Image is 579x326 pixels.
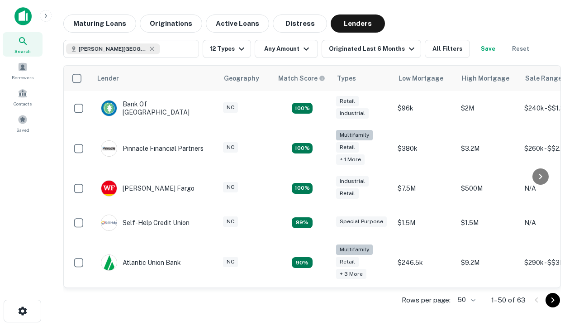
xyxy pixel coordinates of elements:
[224,73,259,84] div: Geography
[292,183,313,194] div: Matching Properties: 14, hasApolloMatch: undefined
[336,257,359,267] div: Retail
[456,66,520,91] th: High Mortgage
[292,143,313,154] div: Matching Properties: 20, hasApolloMatch: undefined
[255,40,318,58] button: Any Amount
[393,125,456,171] td: $380k
[223,142,238,153] div: NC
[336,188,359,199] div: Retail
[97,73,119,84] div: Lender
[278,73,325,83] div: Capitalize uses an advanced AI algorithm to match your search with the best lender. The match sco...
[462,73,509,84] div: High Mortgage
[393,206,456,240] td: $1.5M
[474,40,503,58] button: Save your search to get updates of matches that match your search criteria.
[3,85,43,109] a: Contacts
[393,91,456,125] td: $96k
[456,171,520,206] td: $500M
[273,14,327,33] button: Distress
[223,102,238,113] div: NC
[456,125,520,171] td: $3.2M
[140,14,202,33] button: Originations
[525,73,562,84] div: Sale Range
[337,73,356,84] div: Types
[206,14,269,33] button: Active Loans
[14,100,32,107] span: Contacts
[336,154,365,165] div: + 1 more
[101,215,190,231] div: Self-help Credit Union
[101,181,117,196] img: picture
[336,130,373,140] div: Multifamily
[101,254,181,271] div: Atlantic Union Bank
[393,171,456,206] td: $7.5M
[292,217,313,228] div: Matching Properties: 11, hasApolloMatch: undefined
[3,32,43,57] a: Search
[393,66,456,91] th: Low Mortgage
[79,45,147,53] span: [PERSON_NAME][GEOGRAPHIC_DATA], [GEOGRAPHIC_DATA]
[12,74,33,81] span: Borrowers
[399,73,443,84] div: Low Mortgage
[101,140,204,157] div: Pinnacle Financial Partners
[101,255,117,270] img: picture
[336,96,359,106] div: Retail
[92,66,218,91] th: Lender
[329,43,417,54] div: Originated Last 6 Months
[336,216,387,227] div: Special Purpose
[506,40,535,58] button: Reset
[336,269,366,279] div: + 3 more
[101,215,117,230] img: picture
[331,14,385,33] button: Lenders
[223,257,238,267] div: NC
[336,142,359,153] div: Retail
[454,293,477,307] div: 50
[456,240,520,286] td: $9.2M
[456,91,520,125] td: $2M
[101,141,117,156] img: picture
[16,126,29,134] span: Saved
[546,293,560,307] button: Go to next page
[336,244,373,255] div: Multifamily
[223,216,238,227] div: NC
[223,182,238,192] div: NC
[14,48,31,55] span: Search
[332,66,393,91] th: Types
[101,101,117,116] img: picture
[292,103,313,114] div: Matching Properties: 15, hasApolloMatch: undefined
[425,40,470,58] button: All Filters
[292,257,313,268] div: Matching Properties: 10, hasApolloMatch: undefined
[322,40,421,58] button: Originated Last 6 Months
[456,206,520,240] td: $1.5M
[101,180,195,197] div: [PERSON_NAME] Fargo
[101,100,209,116] div: Bank Of [GEOGRAPHIC_DATA]
[336,176,369,187] div: Industrial
[203,40,251,58] button: 12 Types
[218,66,273,91] th: Geography
[3,111,43,135] a: Saved
[534,254,579,297] iframe: Chat Widget
[278,73,323,83] h6: Match Score
[14,7,32,25] img: capitalize-icon.png
[491,295,526,306] p: 1–50 of 63
[3,58,43,83] a: Borrowers
[402,295,451,306] p: Rows per page:
[336,108,369,119] div: Industrial
[273,66,332,91] th: Capitalize uses an advanced AI algorithm to match your search with the best lender. The match sco...
[63,14,136,33] button: Maturing Loans
[393,240,456,286] td: $246.5k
